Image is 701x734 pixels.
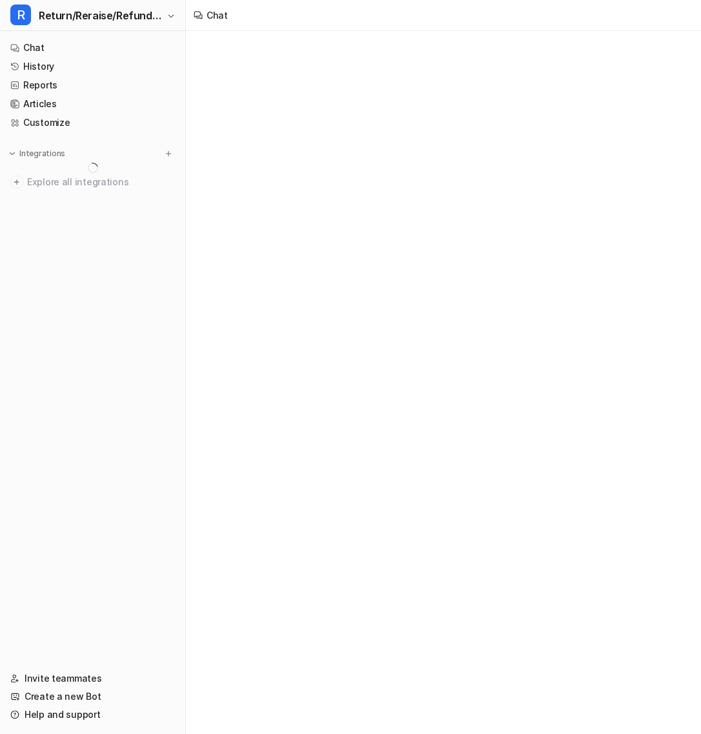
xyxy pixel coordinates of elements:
p: Integrations [19,148,65,159]
a: Invite teammates [5,669,180,688]
img: menu_add.svg [164,149,173,158]
a: Explore all integrations [5,173,180,191]
span: Return/Reraise/Refund Bot [39,6,163,25]
a: Reports [5,76,180,94]
img: expand menu [8,149,17,158]
div: Chat [207,8,228,22]
img: explore all integrations [10,176,23,189]
a: Help and support [5,706,180,724]
a: Customize [5,114,180,132]
a: History [5,57,180,76]
span: R [10,5,31,25]
button: Integrations [5,147,69,160]
a: Chat [5,39,180,57]
span: Explore all integrations [27,172,175,192]
a: Articles [5,95,180,113]
a: Create a new Bot [5,688,180,706]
